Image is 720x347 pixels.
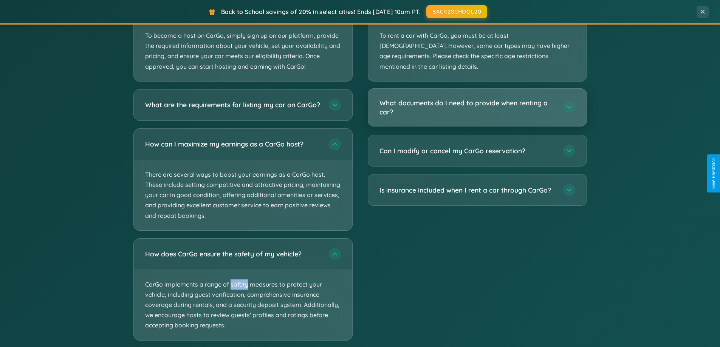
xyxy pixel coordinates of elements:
p: To become a host on CarGo, simply sign up on our platform, provide the required information about... [134,21,352,81]
button: BACK2SCHOOL20 [426,5,487,18]
h3: Can I modify or cancel my CarGo reservation? [379,146,556,156]
p: There are several ways to boost your earnings as a CarGo host. These include setting competitive ... [134,160,352,230]
div: Give Feedback [711,158,716,189]
h3: What documents do I need to provide when renting a car? [379,98,556,117]
p: CarGo implements a range of safety measures to protect your vehicle, including guest verification... [134,270,352,340]
h3: Is insurance included when I rent a car through CarGo? [379,185,556,195]
h3: How can I maximize my earnings as a CarGo host? [145,139,321,149]
h3: How does CarGo ensure the safety of my vehicle? [145,249,321,259]
p: To rent a car with CarGo, you must be at least [DEMOGRAPHIC_DATA]. However, some car types may ha... [368,21,587,81]
h3: What are the requirements for listing my car on CarGo? [145,100,321,109]
span: Back to School savings of 20% in select cities! Ends [DATE] 10am PT. [221,8,421,15]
